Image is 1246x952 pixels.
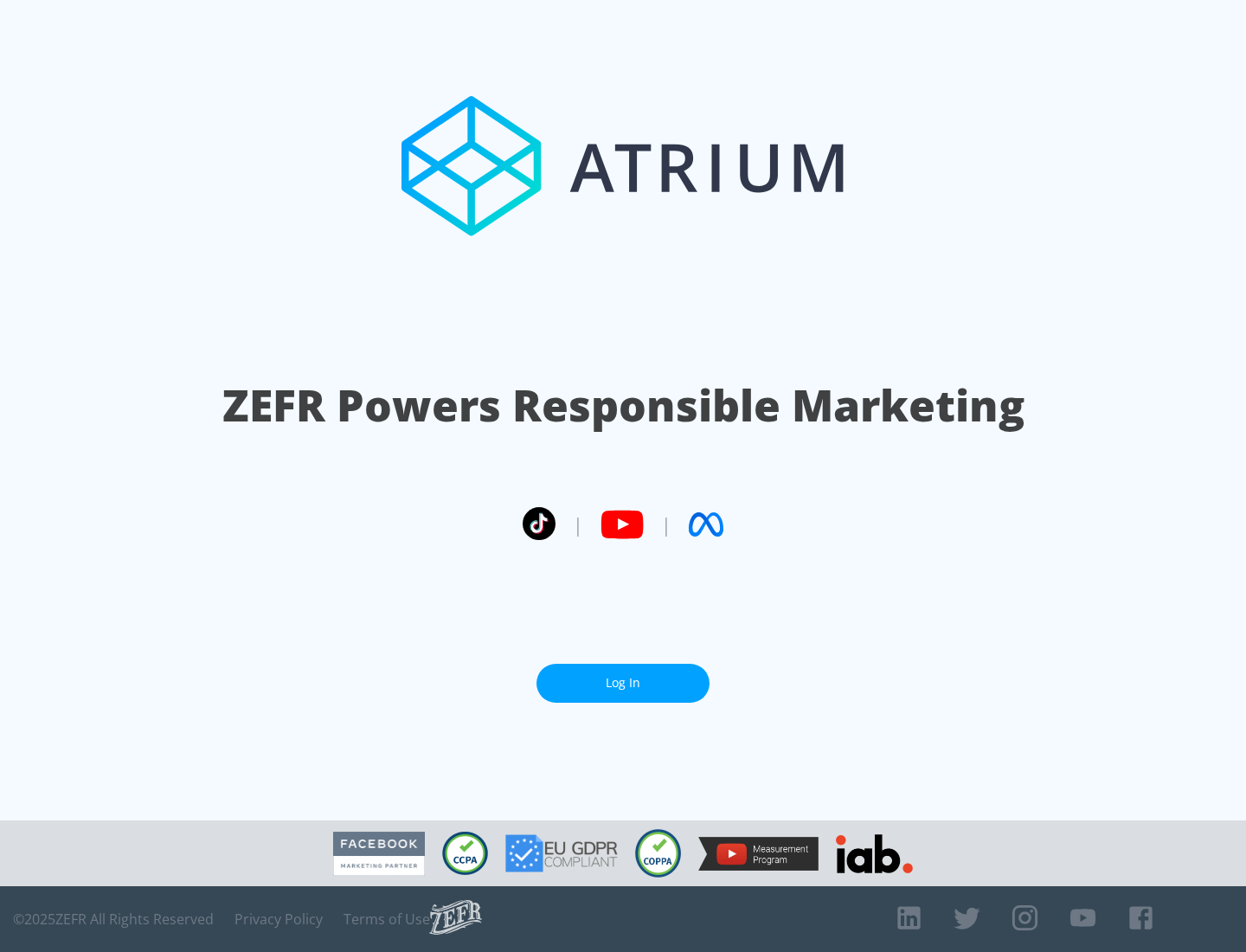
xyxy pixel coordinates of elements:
a: Terms of Use [344,910,430,928]
a: Log In [536,664,710,703]
img: IAB [836,834,913,873]
img: YouTube Measurement Program [698,837,819,871]
img: CCPA Compliant [442,832,488,875]
span: | [573,511,583,537]
span: | [661,511,671,537]
img: GDPR Compliant [505,834,618,872]
img: COPPA Compliant [635,829,681,878]
img: Facebook Marketing Partner [333,832,425,876]
span: © 2025 ZEFR All Rights Reserved [13,910,214,928]
a: Privacy Policy [234,910,323,928]
h1: ZEFR Powers Responsible Marketing [222,376,1024,435]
